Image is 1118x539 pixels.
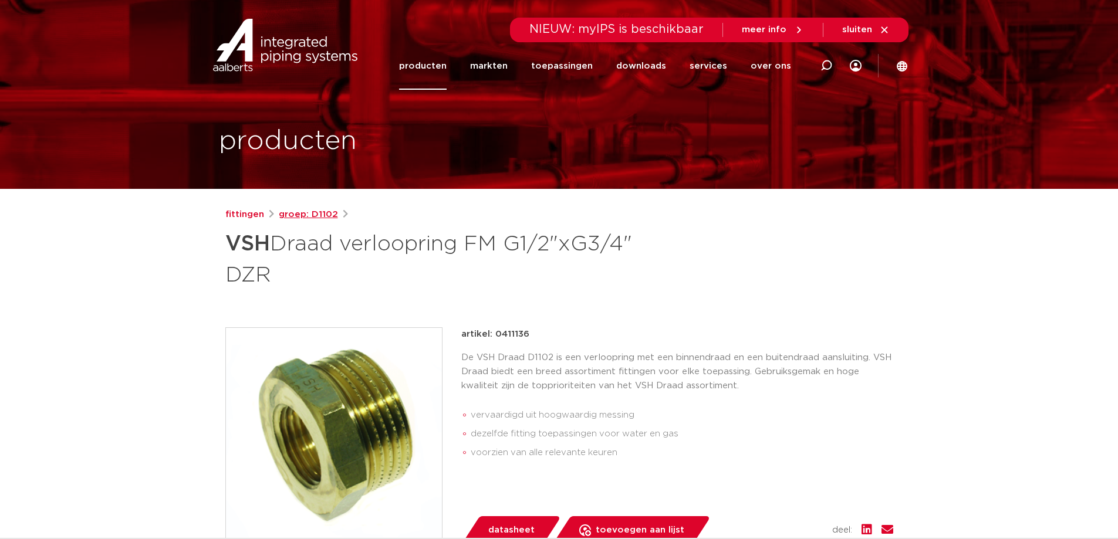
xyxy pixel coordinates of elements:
li: voorzien van alle relevante keuren [471,443,893,462]
nav: Menu [399,42,791,90]
a: markten [470,42,508,90]
a: over ons [751,42,791,90]
li: dezelfde fitting toepassingen voor water en gas [471,425,893,443]
span: sluiten [842,25,872,34]
a: groep: D1102 [279,208,338,222]
a: producten [399,42,447,90]
a: downloads [616,42,666,90]
a: fittingen [225,208,264,222]
span: deel: [832,523,852,537]
li: vervaardigd uit hoogwaardig messing [471,406,893,425]
h1: Draad verloopring FM G1/2"xG3/4" DZR [225,226,666,290]
a: services [690,42,727,90]
div: my IPS [850,42,862,90]
span: meer info [742,25,786,34]
p: artikel: 0411136 [461,327,529,341]
a: toepassingen [531,42,593,90]
span: NIEUW: myIPS is beschikbaar [529,23,704,35]
p: De VSH Draad D1102 is een verloopring met een binnendraad en een buitendraad aansluiting. VSH Dra... [461,351,893,393]
a: meer info [742,25,804,35]
a: sluiten [842,25,890,35]
h1: producten [219,123,357,160]
strong: VSH [225,233,270,255]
